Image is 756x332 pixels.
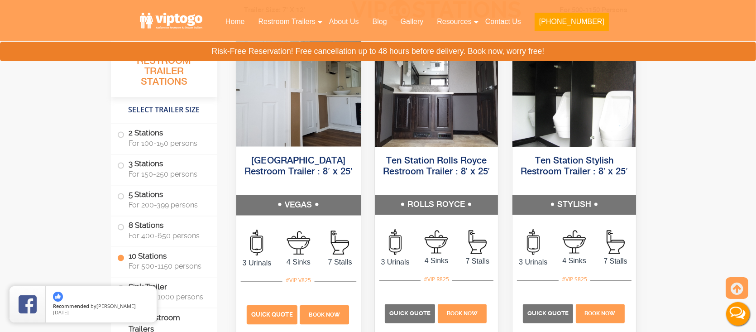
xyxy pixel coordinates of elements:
[53,303,149,310] span: by
[421,274,452,286] div: #VIP R825
[436,309,488,317] a: Book Now
[512,195,636,215] h5: STYLISH
[375,195,498,215] h5: ROLLS ROYCE
[574,309,626,317] a: Book Now
[117,278,211,306] label: Sink Trailer
[111,43,217,97] h3: All Portable Restroom Trailer Stations
[96,303,136,309] span: [PERSON_NAME]
[247,310,299,318] a: Quick Quote
[563,231,586,254] img: an icon of sink
[244,156,353,177] a: [GEOGRAPHIC_DATA] Restroom Trailer : 8′ x 25′
[394,12,431,32] a: Gallery
[469,231,487,254] img: an icon of stall
[278,257,319,268] span: 4 Sinks
[236,41,361,146] img: A front view of trailer booth with ten restrooms, and two doors with male and female sign on them
[117,247,211,275] label: 10 Stations
[512,257,554,268] span: 3 Urinals
[521,157,628,177] a: Ten Station Stylish Restroom Trailer : 8′ x 25′
[559,274,590,286] div: #VIP S825
[535,13,609,31] button: [PHONE_NUMBER]
[425,231,448,254] img: an icon of sink
[117,186,211,214] label: 5 Stations
[383,157,490,177] a: Ten Station Rolls Royce Restroom Trailer : 8′ x 25′
[53,303,89,309] span: Recommended
[366,12,394,32] a: Blog
[117,217,211,245] label: 8 Stations
[129,170,206,179] span: For 150-250 persons
[251,311,293,318] span: Quick Quote
[319,257,361,268] span: 7 Stalls
[554,256,595,267] span: 4 Sinks
[129,262,206,271] span: For 500-1150 persons
[117,155,211,183] label: 3 Stations
[430,12,478,32] a: Resources
[331,231,349,255] img: an icon of stall
[447,311,478,317] span: Book Now
[375,43,498,147] img: A front view of trailer booth with ten restrooms, and two doors with male and female sign on them
[512,43,636,147] img: A front view of trailer booth with ten restrooms, and two doors with male and female sign on them
[720,296,756,332] button: Live Chat
[129,201,206,210] span: For 200-399 persons
[457,256,498,267] span: 7 Stalls
[299,310,350,318] a: Book Now
[527,310,569,317] span: Quick Quote
[595,256,636,267] span: 7 Stalls
[527,230,540,255] img: an icon of urinal
[53,292,63,302] img: thumbs up icon
[252,12,322,32] a: Restroom Trailers
[250,230,263,255] img: an icon of urinal
[111,102,217,119] h4: Select Trailer Size
[585,311,616,317] span: Book Now
[322,12,366,32] a: About Us
[282,274,315,286] div: #VIP V825
[219,12,252,32] a: Home
[385,309,436,317] a: Quick Quote
[309,312,340,318] span: Book Now
[287,231,311,255] img: an icon of sink
[53,309,69,316] span: [DATE]
[375,257,416,268] span: 3 Urinals
[129,232,206,241] span: For 400-650 persons
[416,256,457,267] span: 4 Sinks
[389,230,402,255] img: an icon of urinal
[236,258,278,269] span: 3 Urinals
[389,310,431,317] span: Quick Quote
[117,124,211,152] label: 2 Stations
[478,12,528,32] a: Contact Us
[129,140,206,148] span: For 100-150 persons
[19,295,37,313] img: Review Rating
[129,293,206,302] span: For 500-1000 persons
[523,309,574,317] a: Quick Quote
[528,12,616,36] a: [PHONE_NUMBER]
[236,195,361,215] h5: VEGAS
[607,231,625,254] img: an icon of stall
